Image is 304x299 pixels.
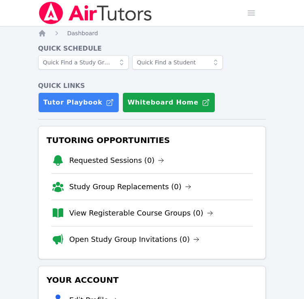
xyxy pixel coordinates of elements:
[132,55,223,70] input: Quick Find a Student
[45,133,259,147] h3: Tutoring Opportunities
[38,92,119,113] a: Tutor Playbook
[67,30,98,36] span: Dashboard
[38,2,153,24] img: Air Tutors
[38,55,129,70] input: Quick Find a Study Group
[69,155,165,166] a: Requested Sessions (0)
[69,181,191,192] a: Study Group Replacements (0)
[38,81,266,91] h4: Quick Links
[69,207,213,219] a: View Registerable Course Groups (0)
[38,29,266,37] nav: Breadcrumb
[38,44,266,53] h4: Quick Schedule
[45,273,259,287] h3: Your Account
[69,234,200,245] a: Open Study Group Invitations (0)
[122,92,215,113] button: Whiteboard Home
[67,29,98,37] a: Dashboard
